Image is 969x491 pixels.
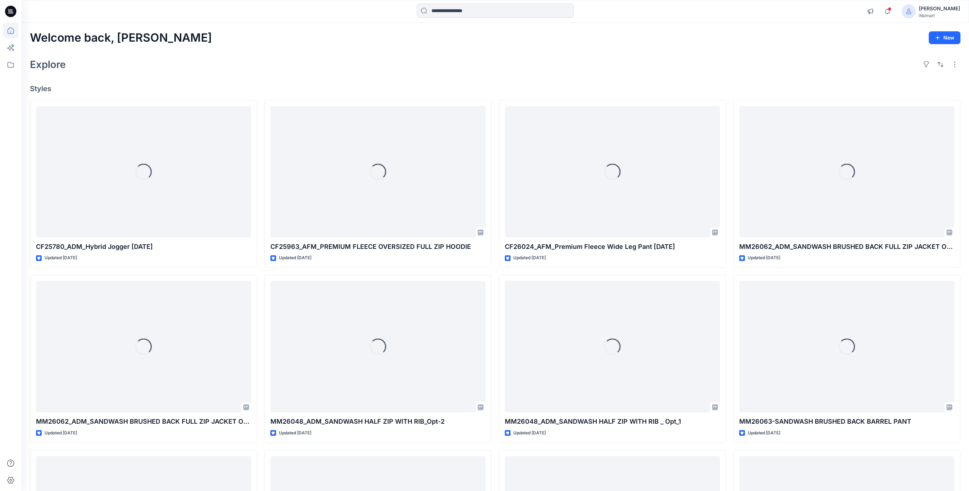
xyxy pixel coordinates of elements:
p: MM26062_ADM_SANDWASH BRUSHED BACK FULL ZIP JACKET OPT-1 [36,417,251,427]
p: MM26048_ADM_SANDWASH HALF ZIP WITH RIB _ Opt_1 [505,417,720,427]
h4: Styles [30,84,960,93]
p: CF25963_AFM_PREMIUM FLEECE OVERSIZED FULL ZIP HOODIE [270,242,486,252]
p: Updated [DATE] [748,254,780,262]
h2: Explore [30,59,66,70]
button: New [929,31,960,44]
p: MM26062_ADM_SANDWASH BRUSHED BACK FULL ZIP JACKET OPT-2 [739,242,954,252]
p: Updated [DATE] [513,254,546,262]
p: CF25780_ADM_Hybrid Jogger [DATE] [36,242,251,252]
p: CF26024_AFM_Premium Fleece Wide Leg Pant [DATE] [505,242,720,252]
p: Updated [DATE] [45,254,77,262]
p: Updated [DATE] [748,429,780,437]
h2: Welcome back, [PERSON_NAME] [30,31,212,45]
div: Walmart [919,13,960,18]
svg: avatar [906,9,912,14]
p: Updated [DATE] [279,429,311,437]
div: [PERSON_NAME] [919,4,960,13]
p: Updated [DATE] [45,429,77,437]
p: MM26063-SANDWASH BRUSHED BACK BARREL PANT [739,417,954,427]
p: Updated [DATE] [279,254,311,262]
p: MM26048_ADM_SANDWASH HALF ZIP WITH RIB_Opt-2 [270,417,486,427]
p: Updated [DATE] [513,429,546,437]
